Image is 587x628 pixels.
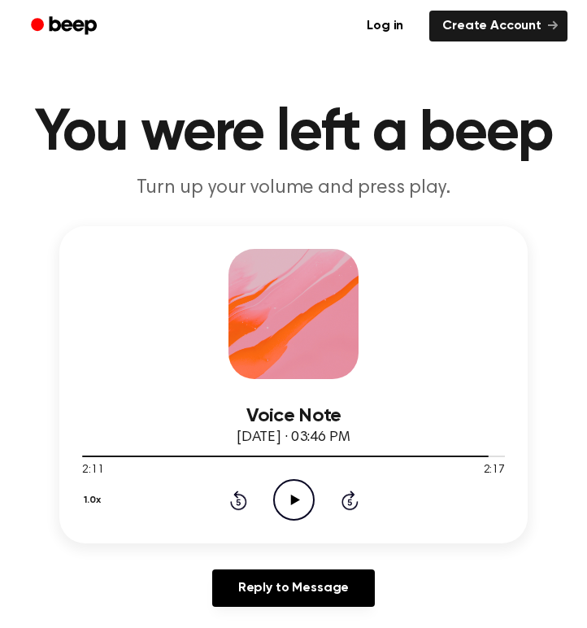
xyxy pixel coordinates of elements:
[82,486,107,514] button: 1.0x
[237,430,350,445] span: [DATE] · 03:46 PM
[20,176,567,200] p: Turn up your volume and press play.
[212,569,375,607] a: Reply to Message
[350,7,420,45] a: Log in
[82,405,505,427] h3: Voice Note
[484,462,505,479] span: 2:17
[20,11,111,42] a: Beep
[20,104,567,163] h1: You were left a beep
[429,11,567,41] a: Create Account
[82,462,103,479] span: 2:11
